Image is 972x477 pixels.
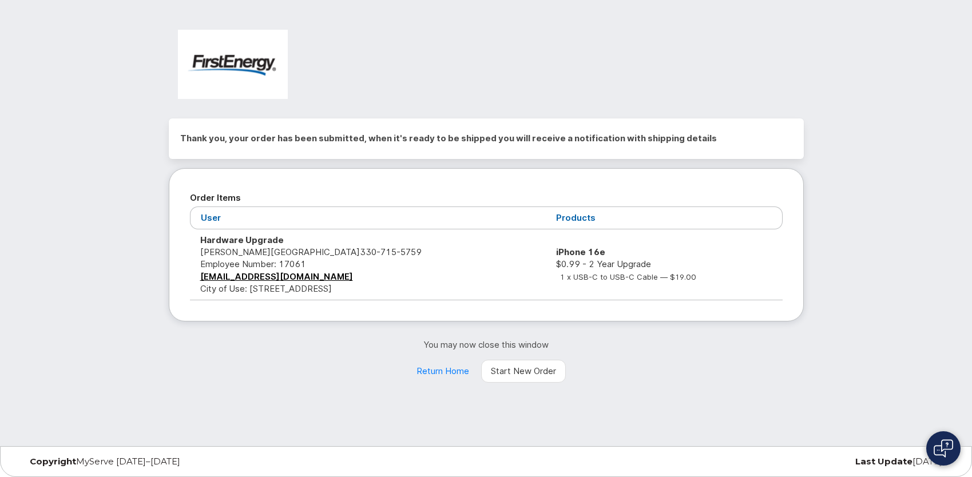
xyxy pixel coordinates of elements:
[21,457,331,466] div: MyServe [DATE]–[DATE]
[376,247,396,257] span: 715
[546,229,783,300] td: $0.99 - 2 Year Upgrade
[546,206,783,229] th: Products
[180,130,792,147] h2: Thank you, your order has been submitted, when it's ready to be shipped you will receive a notifi...
[190,229,546,300] td: [PERSON_NAME][GEOGRAPHIC_DATA] City of Use: [STREET_ADDRESS]
[934,439,953,458] img: Open chat
[556,247,605,257] strong: iPhone 16e
[855,456,913,467] strong: Last Update
[641,457,951,466] div: [DATE]
[190,206,546,229] th: User
[178,30,288,99] img: FirstEnergy Corp
[396,247,422,257] span: 5759
[200,259,306,269] span: Employee Number: 17061
[200,234,284,245] strong: Hardware Upgrade
[169,339,804,351] p: You may now close this window
[407,360,479,383] a: Return Home
[200,271,353,282] a: [EMAIL_ADDRESS][DOMAIN_NAME]
[190,189,783,206] h2: Order Items
[30,456,76,467] strong: Copyright
[481,360,566,383] a: Start New Order
[560,272,696,281] small: 1 x USB-C to USB-C Cable — $19.00
[360,247,422,257] span: 330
